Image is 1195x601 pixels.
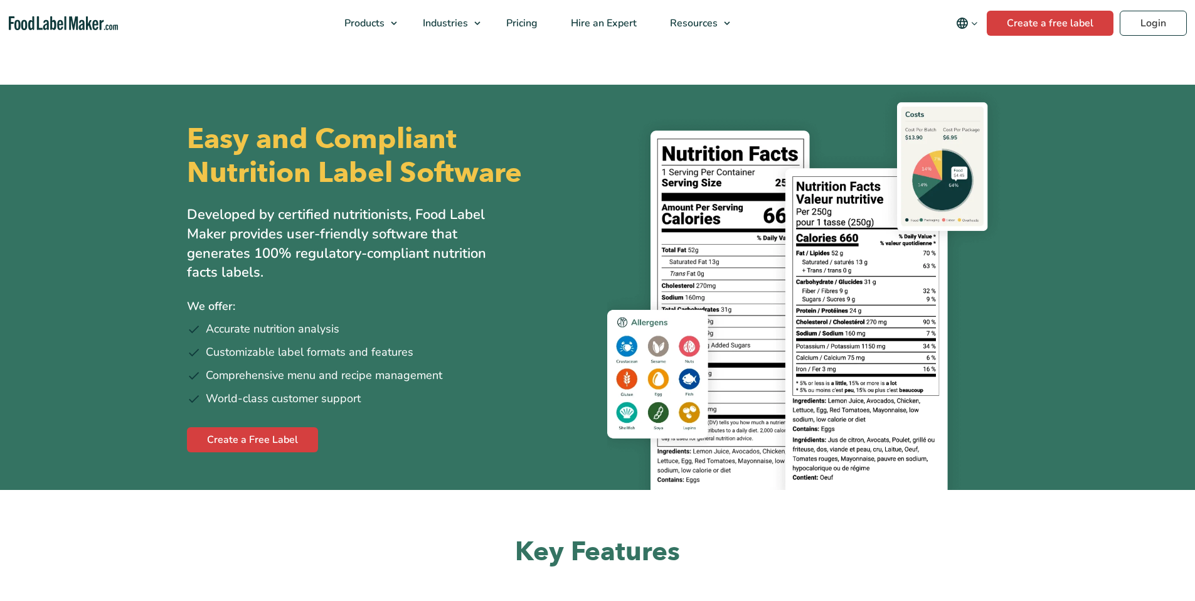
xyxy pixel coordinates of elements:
[502,16,539,30] span: Pricing
[206,321,339,338] span: Accurate nutrition analysis
[187,205,513,282] p: Developed by certified nutritionists, Food Label Maker provides user-friendly software that gener...
[187,535,1009,570] h2: Key Features
[9,16,118,31] a: Food Label Maker homepage
[567,16,638,30] span: Hire an Expert
[187,297,588,316] p: We offer:
[206,390,361,407] span: World-class customer support
[666,16,719,30] span: Resources
[987,11,1113,36] a: Create a free label
[1120,11,1187,36] a: Login
[206,367,442,384] span: Comprehensive menu and recipe management
[187,122,587,190] h1: Easy and Compliant Nutrition Label Software
[419,16,469,30] span: Industries
[187,427,318,452] a: Create a Free Label
[947,11,987,36] button: Change language
[341,16,386,30] span: Products
[206,344,413,361] span: Customizable label formats and features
